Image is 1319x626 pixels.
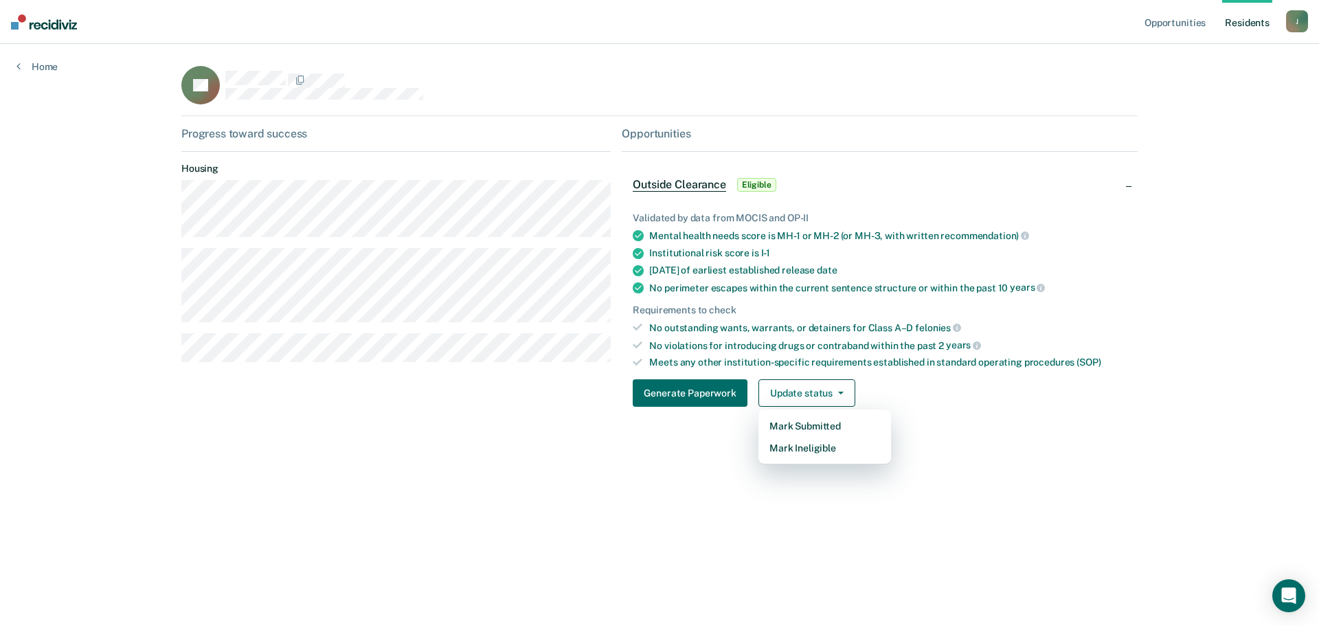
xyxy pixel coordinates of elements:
[633,379,747,407] button: Generate Paperwork
[946,339,981,350] span: years
[758,415,891,437] button: Mark Submitted
[940,230,1029,241] span: recommendation)
[649,265,1127,276] div: [DATE] of earliest established release
[633,178,725,192] span: Outside Clearance
[649,230,1127,242] div: Mental health needs score is MH-1 or MH-2 (or MH-3, with written
[11,14,77,30] img: Recidiviz
[758,379,855,407] button: Update status
[915,322,961,333] span: felonies
[16,60,58,73] a: Home
[649,247,1127,259] div: Institutional risk score is
[633,212,1127,224] div: Validated by data from MOCIS and OP-II
[649,282,1127,294] div: No perimeter escapes within the current sentence structure or within the past 10
[1010,282,1045,293] span: years
[649,339,1127,352] div: No violations for introducing drugs or contraband within the past 2
[1286,10,1308,32] button: J
[181,127,611,140] div: Progress toward success
[737,178,776,192] span: Eligible
[622,127,1138,140] div: Opportunities
[761,247,771,258] span: I-1
[633,304,1127,316] div: Requirements to check
[1076,357,1101,368] span: (SOP)
[758,437,891,459] button: Mark Ineligible
[649,322,1127,334] div: No outstanding wants, warrants, or detainers for Class A–D
[1272,579,1305,612] div: Open Intercom Messenger
[649,357,1127,368] div: Meets any other institution-specific requirements established in standard operating procedures
[181,163,611,175] dt: Housing
[622,163,1138,207] div: Outside ClearanceEligible
[817,265,837,276] span: date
